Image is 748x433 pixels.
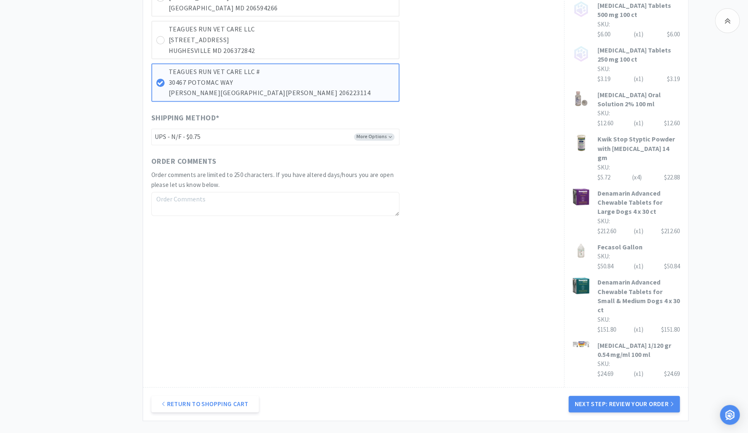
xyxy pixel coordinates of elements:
span: SKU: [597,20,610,28]
img: 3ce79f16e0814456bc1913c7f38cccc9_119870.jpg [573,90,589,107]
div: $12.60 [597,118,680,128]
div: $212.60 [597,226,680,236]
div: $5.72 [597,172,680,182]
div: $24.69 [597,369,680,379]
div: $3.19 [597,74,680,84]
p: TEAGUES RUN VET CARE LLC # [169,67,394,77]
p: TEAGUES RUN VET CARE LLC [169,24,394,35]
div: (x 1 ) [634,325,643,335]
div: (x 1 ) [634,74,643,84]
h3: [MEDICAL_DATA] Tablets 250 mg 100 ct [597,45,680,64]
h3: Fecasol Gallon [597,242,680,251]
span: SKU: [597,252,610,260]
span: SKU: [597,109,610,117]
img: 13c849a747c84eb9af6ee94c14f242e0_117552.jpeg [573,242,589,259]
h3: [MEDICAL_DATA] Oral Solution 2% 100 ml [597,90,680,109]
h3: Denamarin Advanced Chewable Tablets for Small & Medium Dogs 4 x 30 ct [597,278,680,315]
div: (x 1 ) [634,118,643,128]
div: $50.84 [597,261,680,271]
a: Return to Shopping Cart [151,396,259,412]
div: $22.88 [664,172,680,182]
img: no_image.png [573,45,589,62]
span: SKU: [597,217,610,225]
h3: Denamarin Advanced Chewable Tablets for Large Dogs 4 x 30 ct [597,189,680,216]
div: (x 1 ) [634,261,643,271]
span: SKU: [597,163,610,171]
span: SKU: [597,65,610,73]
button: Next Step: Review Your Order [569,396,679,412]
span: SKU: [597,316,610,323]
p: [STREET_ADDRESS] [169,35,394,45]
div: Open Intercom Messenger [720,405,740,425]
div: $6.00 [597,29,680,39]
div: $12.60 [664,118,680,128]
p: [PERSON_NAME][GEOGRAPHIC_DATA][PERSON_NAME] 206223114 [169,88,394,98]
h3: [MEDICAL_DATA] Tablets 500 mg 100 ct [597,1,680,19]
p: 30467 POTOMAC WAY [169,77,394,88]
img: no_image.png [573,1,589,17]
img: b8b7bace48a74e74addd46d107c230d4_477622.jpeg [573,341,589,347]
p: HUGHESVILLE MD 206372842 [169,45,394,56]
img: 6ed60ec1374c46f3bb2cde8795b8843c_226581.jpeg [573,189,589,205]
div: $151.80 [597,325,680,335]
div: $3.19 [667,74,680,84]
span: Shipping Method * [151,112,220,124]
div: (x 4 ) [632,172,642,182]
div: $212.60 [661,226,680,236]
div: $50.84 [664,261,680,271]
span: SKU: [597,360,610,368]
span: Order Comments [151,155,217,167]
span: Order comments are limited to 250 characters. If you have altered days/hours you are open please ... [151,171,394,189]
h3: Kwik Stop Styptic Powder with [MEDICAL_DATA] 14 gm [597,134,680,162]
div: $24.69 [664,369,680,379]
img: 32b1919d513a4998a65f0bf2a2886f84_124953.jpeg [573,134,589,151]
p: [GEOGRAPHIC_DATA] MD 206594266 [169,3,394,14]
div: $151.80 [661,325,680,335]
img: f975d042ae1d4c6d8aade5249fb061e7_226582.jpeg [573,278,589,294]
div: (x 1 ) [634,226,643,236]
div: $6.00 [667,29,680,39]
div: (x 1 ) [634,29,643,39]
h3: [MEDICAL_DATA] 1/120 gr 0.54 mg/ml 100 ml [597,341,680,359]
div: (x 1 ) [634,369,643,379]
